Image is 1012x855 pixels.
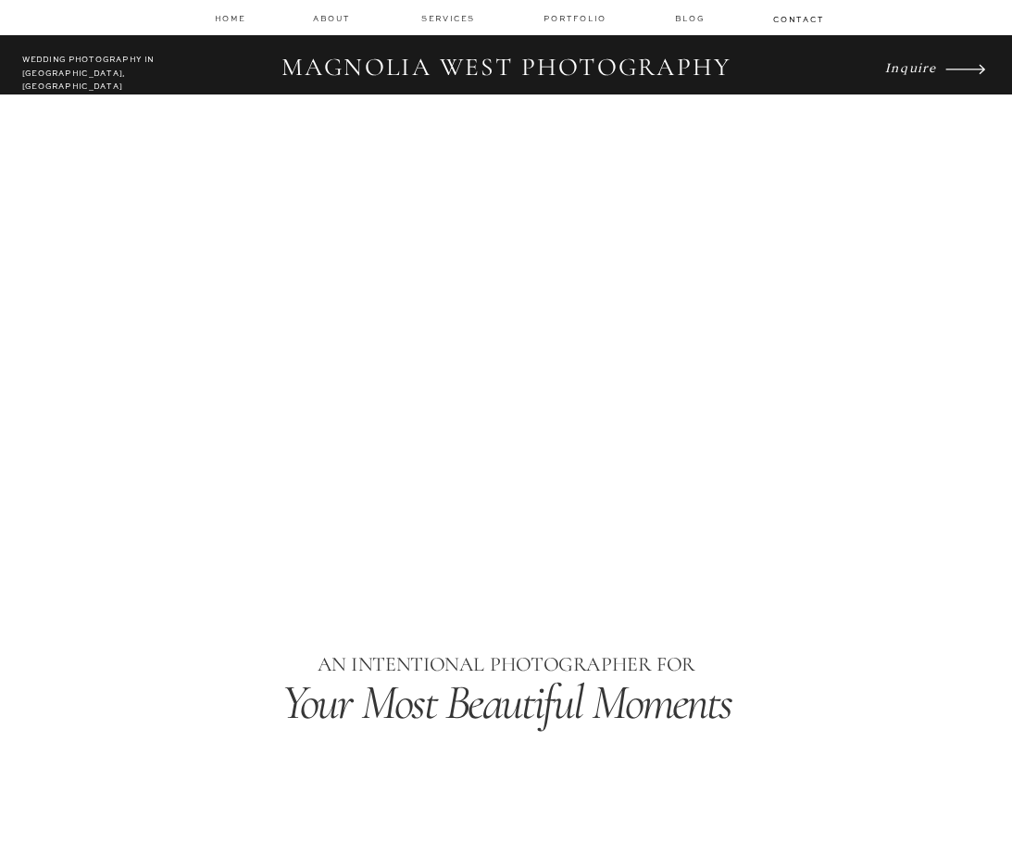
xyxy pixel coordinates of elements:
[675,13,708,25] a: Blog
[773,14,822,24] a: contact
[543,13,610,25] a: Portfolio
[215,13,247,24] a: home
[183,516,831,549] h1: Los Angeles Wedding Photographer
[182,648,831,682] p: AN INTENTIONAL PHOTOGRAPHER FOR
[269,52,742,84] h2: MAGNOLIA WEST PHOTOGRAPHY
[421,13,478,24] a: services
[313,13,356,25] a: about
[281,673,731,733] i: Your Most Beautiful Moments
[22,54,171,84] h2: WEDDING PHOTOGRAPHY IN [GEOGRAPHIC_DATA], [GEOGRAPHIC_DATA]
[885,59,937,75] i: Inquire
[153,430,859,490] i: Timeless Images & an Unparalleled Experience
[885,56,941,80] a: Inquire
